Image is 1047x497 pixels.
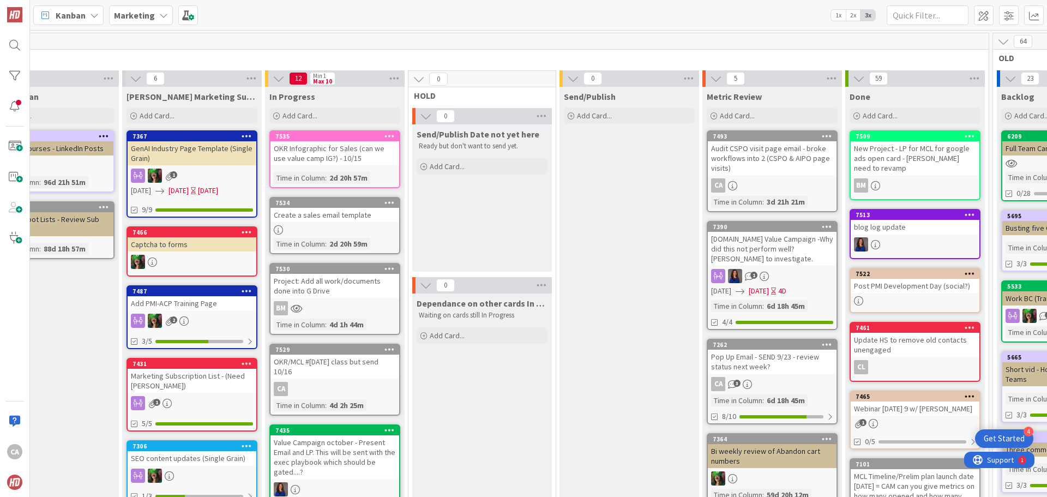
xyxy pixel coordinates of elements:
div: 7487 [133,288,256,295]
div: 7465 [851,392,979,402]
div: 7493 [708,131,837,141]
div: 7509New Project - LP for MCL for google ads open card - [PERSON_NAME] need to revamp [851,131,979,175]
div: CA [708,178,837,193]
span: : [39,176,41,188]
div: Project: Add all work/documents done into G Drive [270,274,399,298]
div: Min 1 [313,73,326,79]
div: 7306 [133,442,256,450]
div: SL [128,314,256,328]
span: 59 [869,72,888,85]
span: 0 [436,110,455,123]
span: 0/5 [865,436,875,447]
input: Quick Filter... [887,5,968,25]
div: 7435 [275,427,399,434]
div: CA [274,382,288,396]
span: 2 [170,316,177,324]
div: CA [708,377,837,391]
p: Waiting on cards still In Progress [419,311,545,320]
div: BM [851,178,979,193]
div: 7535OKR Infographic for Sales (can we use value camp IG?) - 10/15 [270,131,399,165]
span: In Progress [269,91,315,102]
span: Send/Publish Date not yet here [417,129,539,140]
div: SL [708,471,837,486]
div: 7493 [713,133,837,140]
div: 7390[DOMAIN_NAME] Value Campaign -Why did this not perform well? [PERSON_NAME] to investigate. [708,222,837,266]
div: 7530 [270,264,399,274]
div: 6d 18h 45m [764,300,808,312]
div: Time in Column [274,172,325,184]
div: 7461Update HS to remove old contacts unengaged [851,323,979,357]
div: 7262 [708,340,837,350]
span: Add Card... [577,111,612,121]
div: 7465 [856,393,979,400]
div: Marketing Subscription List - (Need [PERSON_NAME]) [128,369,256,393]
div: SL [128,255,256,269]
div: 7466 [128,227,256,237]
div: 7522 [851,269,979,279]
span: 3 [733,380,741,387]
span: 3/5 [142,336,152,347]
div: 7431 [128,359,256,369]
div: 7364 [713,435,837,443]
div: 7390 [713,223,837,231]
span: [DATE] [169,185,189,196]
span: 5 [726,72,745,85]
span: : [325,172,327,184]
span: : [325,238,327,250]
div: Pop Up Email - SEND 9/23 - review status next week? [708,350,837,374]
div: Webinar [DATE] 9 w/ [PERSON_NAME] [851,402,979,416]
div: 7529OKR/MCL #[DATE] class but send 10/16 [270,345,399,379]
img: SL [131,255,145,269]
span: Add Card... [430,161,465,171]
div: CA [7,444,22,459]
div: 7535 [275,133,399,140]
span: : [762,394,764,406]
div: 7522Post PMI Development Day (social?) [851,269,979,293]
span: Send/Publish [564,91,616,102]
span: : [762,196,764,208]
div: BM [854,178,868,193]
div: 88d 18h 57m [41,243,88,255]
span: Backlog [1001,91,1034,102]
span: : [325,319,327,331]
img: SL [728,269,742,283]
div: 6d 18h 45m [764,394,808,406]
div: Audit CSPO visit page email - broke workflows into 2 (CSPO & AIPO page visits) [708,141,837,175]
span: [DATE] [131,185,151,196]
img: SL [148,169,162,183]
span: [DATE] [749,285,769,297]
div: 7509 [851,131,979,141]
span: Scott's Marketing Support IN Progress [127,91,257,102]
div: 7529 [275,346,399,354]
div: 7390 [708,222,837,232]
div: 4 [1024,427,1033,436]
div: 7509 [856,133,979,140]
div: CA [270,382,399,396]
img: Visit kanbanzone.com [7,7,22,22]
span: 0 [436,279,455,292]
div: 7466Captcha to forms [128,227,256,252]
span: 9/9 [142,204,152,215]
img: SL [711,471,725,486]
span: 3x [861,10,875,21]
span: Add Card... [863,111,898,121]
div: SL [708,269,837,283]
div: 2d 20h 57m [327,172,370,184]
img: SL [148,314,162,328]
span: 1 [170,171,177,178]
span: 3/3 [1016,409,1027,421]
div: 7530 [275,265,399,273]
span: Add Card... [282,111,317,121]
span: Add Card... [720,111,755,121]
div: 7493Audit CSPO visit page email - broke workflows into 2 (CSPO & AIPO page visits) [708,131,837,175]
div: SL [270,482,399,496]
span: 8/10 [722,411,736,422]
img: SL [148,469,162,483]
div: Add PMI-ACP Training Page [128,296,256,310]
div: Time in Column [711,300,762,312]
span: 4/4 [722,316,732,328]
div: 4D [778,285,786,297]
div: 7431 [133,360,256,368]
div: 7367 [133,133,256,140]
div: 7513 [851,210,979,220]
